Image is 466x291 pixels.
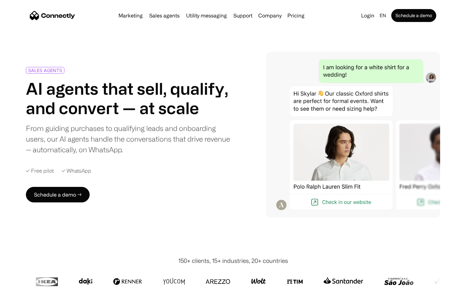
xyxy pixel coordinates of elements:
[377,11,390,20] div: en
[30,11,75,20] a: home
[26,79,230,118] h1: AI agents that sell, qualify, and convert — at scale
[61,168,91,174] div: ✓ WhatsApp
[258,11,282,20] div: Company
[256,11,283,20] div: Company
[26,123,230,155] div: From guiding purchases to qualifying leads and onboarding users, our AI agents handle the convers...
[285,13,307,18] a: Pricing
[231,13,255,18] a: Support
[380,11,386,20] div: en
[26,168,54,174] div: ✓ Free pilot
[28,68,62,73] div: SALES AGENTS
[359,11,377,20] a: Login
[26,187,90,202] a: Schedule a demo →
[178,256,288,265] div: 150+ clients, 15+ industries, 20+ countries
[391,9,436,22] a: Schedule a demo
[6,279,39,289] aside: Language selected: English
[13,280,39,289] ul: Language list
[147,13,182,18] a: Sales agents
[116,13,145,18] a: Marketing
[183,13,229,18] a: Utility messaging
